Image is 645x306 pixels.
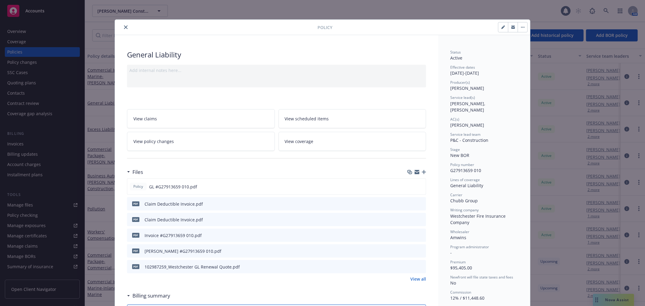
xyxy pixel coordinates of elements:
span: Producer(s) [450,80,470,85]
div: Claim Deductible Invoice.pdf [145,201,203,207]
span: Service lead team [450,132,480,137]
span: Carrier [450,192,462,197]
span: Program administrator [450,244,489,249]
button: preview file [418,264,424,270]
span: pdf [132,233,139,237]
span: pdf [132,264,139,269]
button: preview file [418,201,424,207]
span: $95,405.00 [450,265,472,271]
span: No [450,280,456,286]
span: [PERSON_NAME] [450,122,484,128]
span: Commission [450,290,471,295]
span: Newfront will file state taxes and fees [450,275,513,280]
span: View claims [133,116,157,122]
span: Lines of coverage [450,177,480,182]
a: View claims [127,109,275,128]
a: View coverage [279,132,426,151]
span: 12% / $11,448.60 [450,295,484,301]
span: AC(s) [450,117,459,122]
div: General Liability [127,50,426,60]
span: Service lead(s) [450,95,475,100]
span: View scheduled items [285,116,329,122]
span: Active [450,55,462,61]
button: download file [409,232,413,239]
span: pdf [132,249,139,253]
button: preview file [418,216,424,223]
span: G27913659 010 [450,168,481,173]
button: preview file [418,248,424,254]
span: GL #G27913659 010.pdf [149,184,197,190]
span: Westchester Fire Insurance Company [450,213,507,225]
span: [PERSON_NAME] [450,85,484,91]
span: View policy changes [133,138,174,145]
a: View policy changes [127,132,275,151]
div: 102987259_Westchester GL Renewal Quote.pdf [145,264,240,270]
span: Amwins [450,235,466,240]
div: Billing summary [127,292,170,300]
button: preview file [418,232,424,239]
button: preview file [418,184,423,190]
span: - [450,250,452,256]
span: Policy [132,184,144,189]
span: pdf [132,217,139,222]
span: pdf [132,201,139,206]
button: download file [409,264,413,270]
span: P&C - Construction [450,137,488,143]
div: [DATE] - [DATE] [450,65,518,76]
h3: Billing summary [132,292,170,300]
div: [PERSON_NAME] #G27913659 010.pdf [145,248,221,254]
div: Claim Deductible Invoice.pdf [145,216,203,223]
button: download file [409,216,413,223]
button: download file [408,184,413,190]
div: General Liability [450,182,518,189]
div: Add internal notes here... [129,67,424,73]
a: View all [410,276,426,282]
h3: Files [132,168,143,176]
div: Files [127,168,143,176]
span: View coverage [285,138,314,145]
span: Writing company [450,207,479,213]
span: Effective dates [450,65,475,70]
span: Premium [450,259,466,265]
span: New BOR [450,152,469,158]
span: Policy number [450,162,474,167]
span: Policy [318,24,332,31]
span: Status [450,50,461,55]
button: close [122,24,129,31]
button: download file [409,248,413,254]
span: Chubb Group [450,198,478,203]
div: Invoice #G27913659 010.pdf [145,232,202,239]
span: Stage [450,147,460,152]
button: download file [409,201,413,207]
a: View scheduled items [279,109,426,128]
span: Wholesaler [450,229,469,234]
span: [PERSON_NAME], [PERSON_NAME] [450,101,487,113]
